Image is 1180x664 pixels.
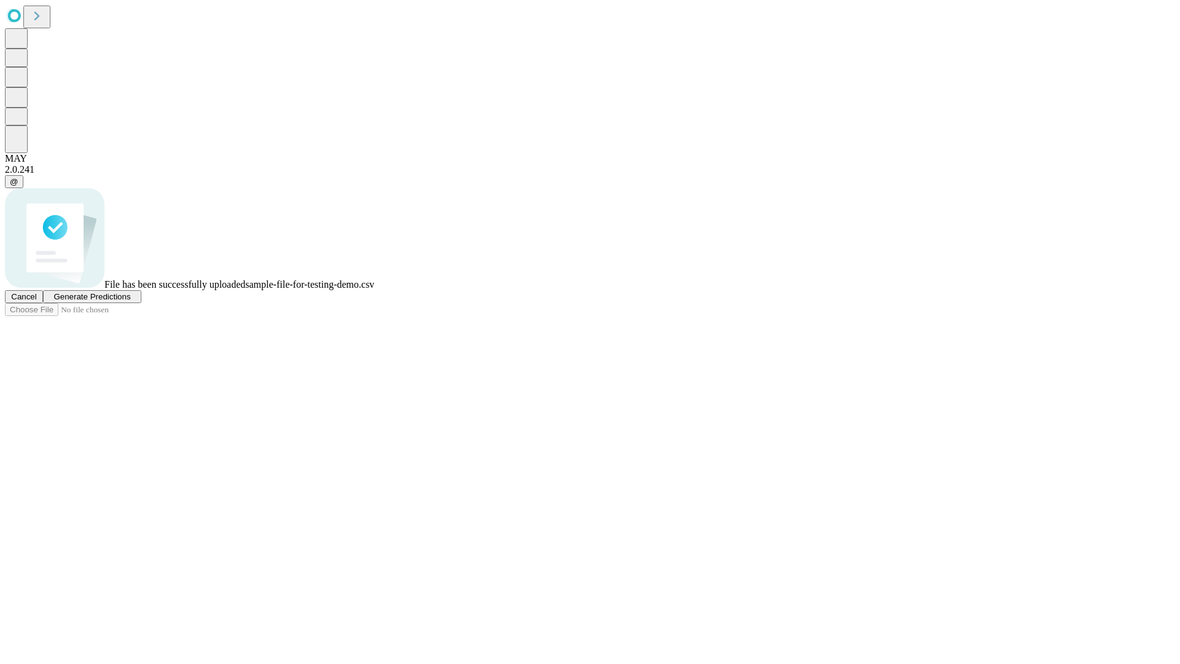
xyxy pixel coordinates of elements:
button: @ [5,175,23,188]
span: Generate Predictions [53,292,130,301]
div: 2.0.241 [5,164,1175,175]
button: Cancel [5,290,43,303]
button: Generate Predictions [43,290,141,303]
span: File has been successfully uploaded [104,279,245,290]
span: sample-file-for-testing-demo.csv [245,279,374,290]
span: Cancel [11,292,37,301]
div: MAY [5,153,1175,164]
span: @ [10,177,18,186]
